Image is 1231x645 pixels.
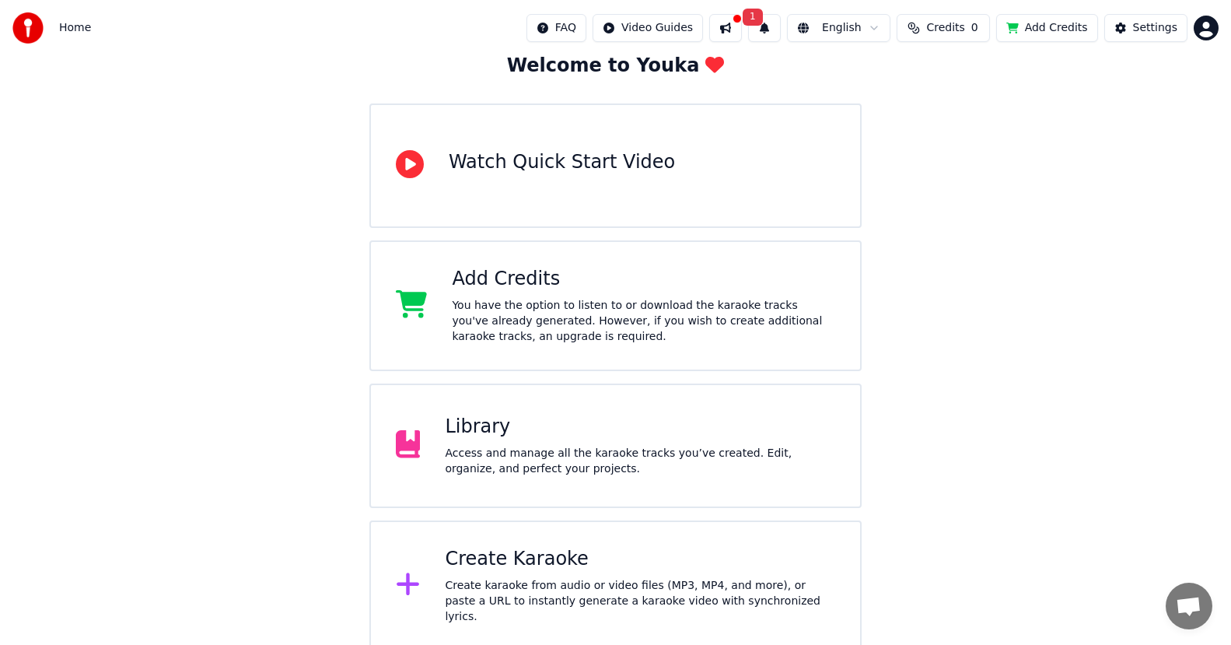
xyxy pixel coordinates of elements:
button: Settings [1104,14,1187,42]
div: Create Karaoke [445,547,835,572]
div: Open chat [1166,583,1212,629]
div: Create karaoke from audio or video files (MP3, MP4, and more), or paste a URL to instantly genera... [445,578,835,625]
span: 1 [743,9,763,26]
span: Home [59,20,91,36]
div: Add Credits [452,267,835,292]
span: 0 [971,20,978,36]
button: 1 [748,14,781,42]
button: Credits0 [897,14,990,42]
button: Add Credits [996,14,1098,42]
button: Video Guides [593,14,703,42]
img: youka [12,12,44,44]
div: Welcome to Youka [507,54,725,79]
div: You have the option to listen to or download the karaoke tracks you've already generated. However... [452,298,835,345]
div: Library [445,415,835,440]
div: Settings [1133,20,1177,36]
nav: breadcrumb [59,20,91,36]
span: Credits [926,20,964,36]
div: Access and manage all the karaoke tracks you’ve created. Edit, organize, and perfect your projects. [445,446,835,477]
button: FAQ [526,14,586,42]
div: Watch Quick Start Video [449,150,675,175]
